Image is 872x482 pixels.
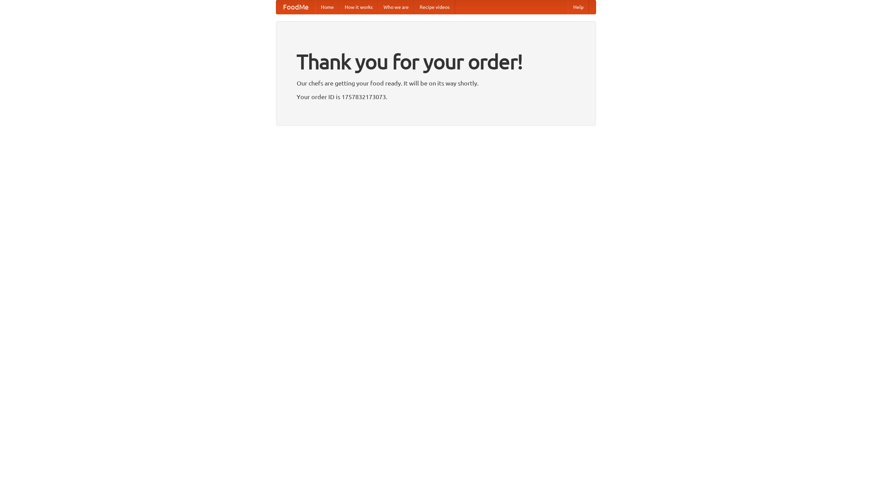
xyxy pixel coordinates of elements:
a: FoodMe [276,0,315,14]
a: How it works [339,0,378,14]
a: Home [315,0,339,14]
a: Recipe videos [414,0,455,14]
p: Your order ID is 1757832173073. [297,92,575,102]
h1: Thank you for your order! [297,45,575,78]
p: Our chefs are getting your food ready. It will be on its way shortly. [297,78,575,88]
a: Help [568,0,589,14]
a: Who we are [378,0,414,14]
